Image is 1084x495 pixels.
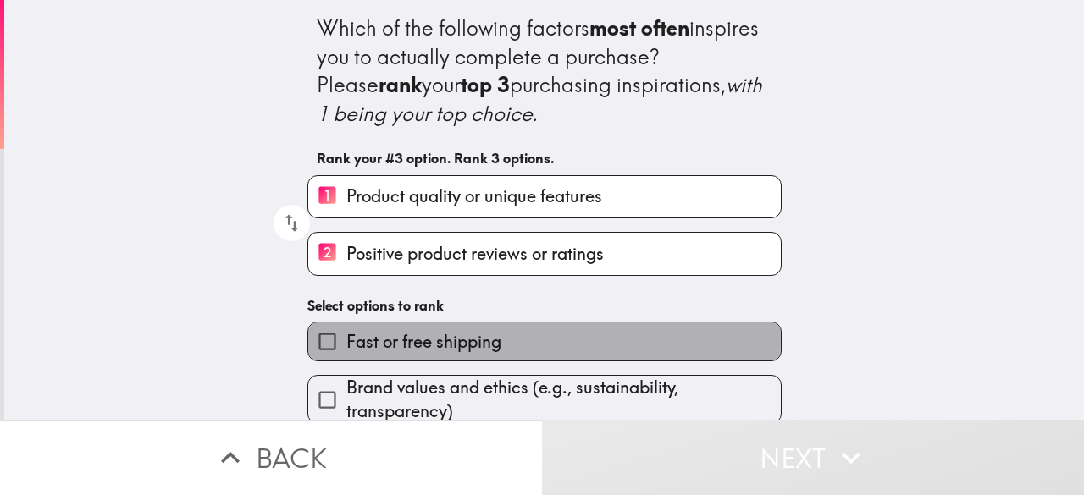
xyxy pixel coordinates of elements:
[317,14,772,128] div: Which of the following factors inspires you to actually complete a purchase? Please your purchasi...
[308,233,781,274] button: 2Positive product reviews or ratings
[346,376,781,423] span: Brand values and ethics (e.g., sustainability, transparency)
[308,376,781,423] button: Brand values and ethics (e.g., sustainability, transparency)
[379,72,422,97] b: rank
[542,420,1084,495] button: Next
[346,184,602,208] span: Product quality or unique features
[461,72,510,97] b: top 3
[346,330,501,354] span: Fast or free shipping
[317,149,772,168] h6: Rank your #3 option. Rank 3 options.
[346,242,604,266] span: Positive product reviews or ratings
[307,296,782,315] h6: Select options to rank
[589,15,689,41] b: most often
[317,72,767,126] i: with 1 being your top choice.
[308,176,781,217] button: 1Product quality or unique features
[308,322,781,360] button: Fast or free shipping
